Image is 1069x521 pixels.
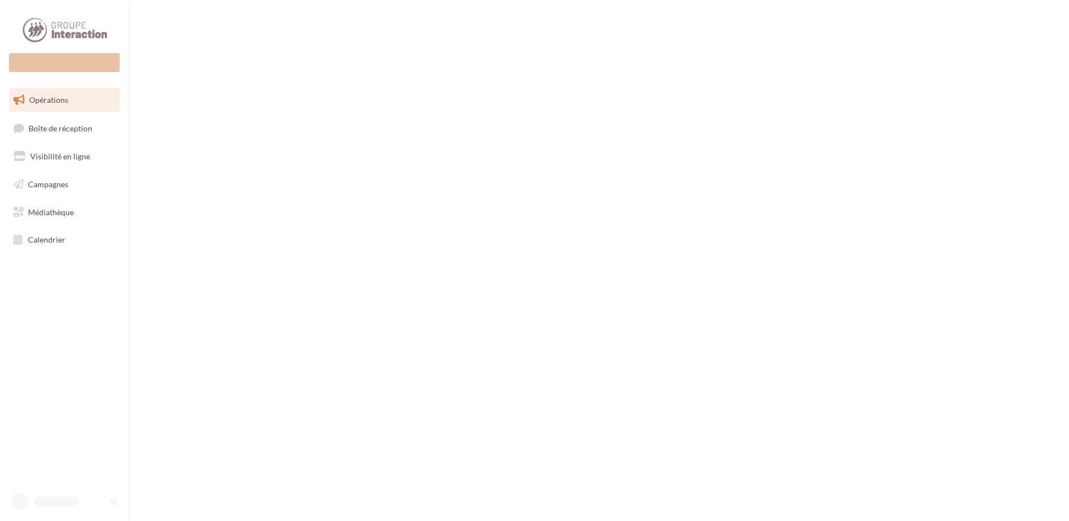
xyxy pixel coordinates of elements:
[7,201,122,224] a: Médiathèque
[29,123,92,132] span: Boîte de réception
[28,179,68,189] span: Campagnes
[28,235,65,244] span: Calendrier
[7,145,122,168] a: Visibilité en ligne
[28,207,74,216] span: Médiathèque
[7,228,122,252] a: Calendrier
[29,95,68,105] span: Opérations
[30,151,90,161] span: Visibilité en ligne
[7,88,122,112] a: Opérations
[9,53,120,72] div: Nouvelle campagne
[7,173,122,196] a: Campagnes
[7,116,122,140] a: Boîte de réception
